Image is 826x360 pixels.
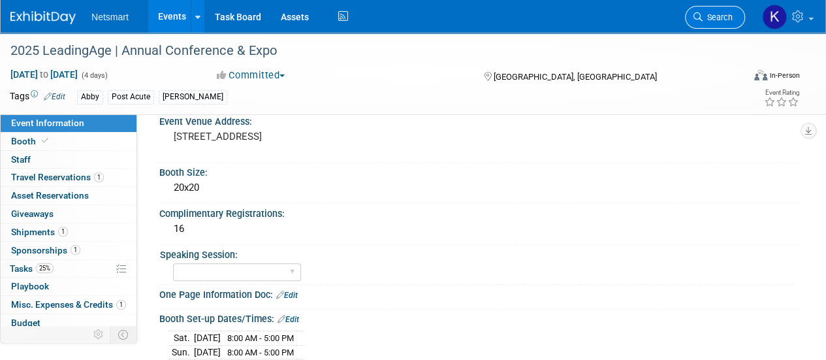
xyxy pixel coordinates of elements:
[110,326,137,343] td: Toggle Event Tabs
[38,69,50,80] span: to
[159,204,800,220] div: Complimentary Registrations:
[1,169,136,186] a: Travel Reservations1
[11,190,89,201] span: Asset Reservations
[42,137,48,144] i: Booth reservation complete
[174,131,412,142] pre: [STREET_ADDRESS]
[10,263,54,274] span: Tasks
[684,68,800,88] div: Event Format
[11,227,68,237] span: Shipments
[11,136,51,146] span: Booth
[1,205,136,223] a: Giveaways
[212,69,290,82] button: Committed
[227,348,294,357] span: 8:00 AM - 5:00 PM
[754,70,767,80] img: Format-Inperson.png
[764,90,799,96] div: Event Rating
[1,242,136,259] a: Sponsorships1
[11,118,84,128] span: Event Information
[194,345,221,359] td: [DATE]
[194,331,221,346] td: [DATE]
[159,285,800,302] div: One Page Information Doc:
[87,326,110,343] td: Personalize Event Tab Strip
[1,296,136,314] a: Misc. Expenses & Credits1
[278,315,299,324] a: Edit
[10,11,76,24] img: ExhibitDay
[10,90,65,105] td: Tags
[493,72,656,82] span: [GEOGRAPHIC_DATA], [GEOGRAPHIC_DATA]
[276,291,298,300] a: Edit
[169,345,194,359] td: Sun.
[11,208,54,219] span: Giveaways
[1,223,136,241] a: Shipments1
[160,245,794,261] div: Speaking Session:
[1,187,136,205] a: Asset Reservations
[91,12,129,22] span: Netsmart
[703,12,733,22] span: Search
[1,151,136,169] a: Staff
[159,309,800,326] div: Booth Set-up Dates/Times:
[108,90,154,104] div: Post Acute
[10,69,78,80] span: [DATE] [DATE]
[169,331,194,346] td: Sat.
[11,299,126,310] span: Misc. Expenses & Credits
[159,90,227,104] div: [PERSON_NAME]
[1,314,136,332] a: Budget
[44,92,65,101] a: Edit
[6,39,733,63] div: 2025 LeadingAge | Annual Conference & Expo
[11,245,80,255] span: Sponsorships
[94,172,104,182] span: 1
[169,219,790,239] div: 16
[11,281,49,291] span: Playbook
[71,245,80,255] span: 1
[11,172,104,182] span: Travel Reservations
[159,163,800,179] div: Booth Size:
[1,278,136,295] a: Playbook
[769,71,800,80] div: In-Person
[1,133,136,150] a: Booth
[80,71,108,80] span: (4 days)
[762,5,787,29] img: Kaitlyn Woicke
[169,178,790,198] div: 20x20
[1,114,136,132] a: Event Information
[227,333,294,343] span: 8:00 AM - 5:00 PM
[116,300,126,310] span: 1
[11,318,40,328] span: Budget
[685,6,745,29] a: Search
[36,263,54,273] span: 25%
[11,154,31,165] span: Staff
[77,90,103,104] div: Abby
[58,227,68,237] span: 1
[159,112,800,128] div: Event Venue Address:
[1,260,136,278] a: Tasks25%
